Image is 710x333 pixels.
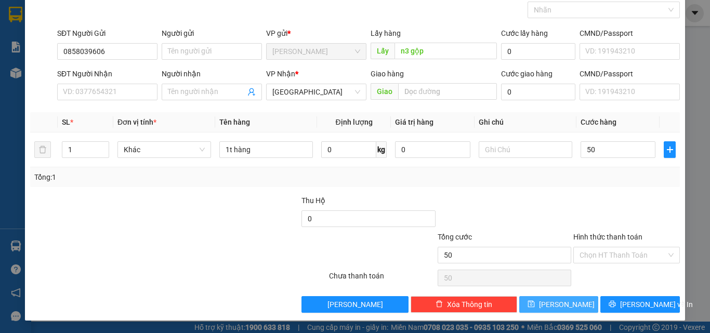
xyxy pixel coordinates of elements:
[371,43,395,59] span: Lấy
[438,233,472,241] span: Tổng cước
[395,118,433,126] span: Giá trị hàng
[162,28,262,39] div: Người gửi
[219,118,250,126] span: Tên hàng
[371,83,398,100] span: Giao
[539,299,595,310] span: [PERSON_NAME]
[436,300,443,309] span: delete
[34,171,275,183] div: Tổng: 1
[580,68,680,79] div: CMND/Passport
[247,88,256,96] span: user-add
[664,145,675,154] span: plus
[371,70,404,78] span: Giao hàng
[376,141,387,158] span: kg
[266,70,295,78] span: VP Nhận
[162,68,262,79] div: Người nhận
[371,29,401,37] span: Lấy hàng
[117,118,156,126] span: Đơn vị tính
[609,300,616,309] span: printer
[327,299,383,310] span: [PERSON_NAME]
[328,270,437,288] div: Chưa thanh toán
[519,296,599,313] button: save[PERSON_NAME]
[34,141,51,158] button: delete
[272,44,360,59] span: Phan Thiết
[475,112,576,132] th: Ghi chú
[124,142,205,157] span: Khác
[479,141,572,158] input: Ghi Chú
[411,296,517,313] button: deleteXóa Thông tin
[501,29,548,37] label: Cước lấy hàng
[57,68,157,79] div: SĐT Người Nhận
[266,28,366,39] div: VP gửi
[664,141,676,158] button: plus
[62,118,70,126] span: SL
[301,196,325,205] span: Thu Hộ
[501,43,575,60] input: Cước lấy hàng
[580,28,680,39] div: CMND/Passport
[501,70,553,78] label: Cước giao hàng
[301,296,408,313] button: [PERSON_NAME]
[600,296,680,313] button: printer[PERSON_NAME] và In
[573,233,642,241] label: Hình thức thanh toán
[528,300,535,309] span: save
[447,299,492,310] span: Xóa Thông tin
[581,118,616,126] span: Cước hàng
[398,83,497,100] input: Dọc đường
[57,28,157,39] div: SĐT Người Gửi
[335,118,372,126] span: Định lượng
[501,84,575,100] input: Cước giao hàng
[395,141,470,158] input: 0
[219,141,313,158] input: VD: Bàn, Ghế
[272,84,360,100] span: Đà Lạt
[395,43,497,59] input: Dọc đường
[620,299,693,310] span: [PERSON_NAME] và In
